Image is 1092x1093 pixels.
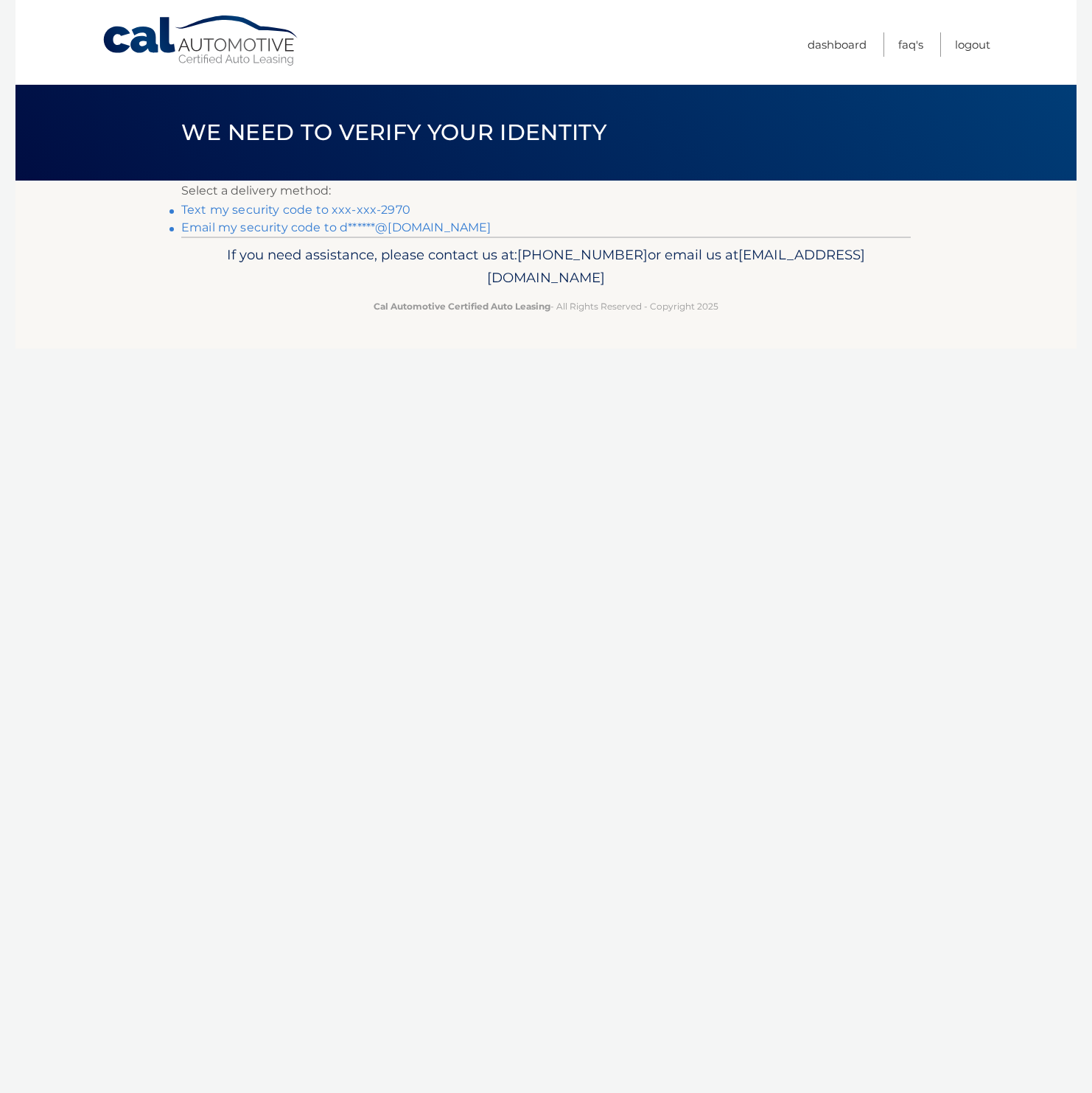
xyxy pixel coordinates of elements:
[181,119,606,146] span: We need to verify your identity
[102,15,301,67] a: Cal Automotive
[898,32,923,57] a: FAQ's
[374,301,550,312] strong: Cal Automotive Certified Auto Leasing
[955,32,990,57] a: Logout
[181,181,911,201] p: Select a delivery method:
[808,32,867,57] a: Dashboard
[181,220,491,234] a: Email my security code to d******@[DOMAIN_NAME]
[191,298,901,314] p: - All Rights Reserved - Copyright 2025
[517,246,648,263] span: [PHONE_NUMBER]
[181,203,410,217] a: Text my security code to xxx-xxx-2970
[191,243,901,290] p: If you need assistance, please contact us at: or email us at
